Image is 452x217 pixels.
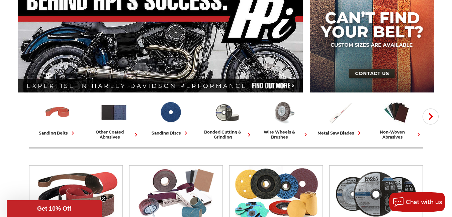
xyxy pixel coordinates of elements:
[258,98,309,140] a: wire wheels & brushes
[318,130,363,137] div: metal saw blades
[213,98,241,126] img: Bonded Cutting & Grinding
[270,98,297,126] img: Wire Wheels & Brushes
[39,130,76,137] div: sanding belts
[32,98,83,137] a: sanding belts
[152,130,189,137] div: sanding discs
[157,98,184,126] img: Sanding Discs
[37,205,71,212] span: Get 10% Off
[43,98,71,126] img: Sanding Belts
[100,195,107,202] button: Close teaser
[383,98,411,126] img: Non-woven Abrasives
[389,192,445,212] button: Chat with us
[371,130,422,140] div: non-woven abrasives
[88,98,140,140] a: other coated abrasives
[145,98,196,137] a: sanding discs
[7,200,102,217] div: Get 10% OffClose teaser
[326,98,354,126] img: Metal Saw Blades
[423,108,439,125] button: Next
[201,130,253,140] div: bonded cutting & grinding
[314,98,366,137] a: metal saw blades
[406,199,442,205] span: Chat with us
[201,98,253,140] a: bonded cutting & grinding
[88,130,140,140] div: other coated abrasives
[371,98,422,140] a: non-woven abrasives
[100,98,128,126] img: Other Coated Abrasives
[258,130,309,140] div: wire wheels & brushes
